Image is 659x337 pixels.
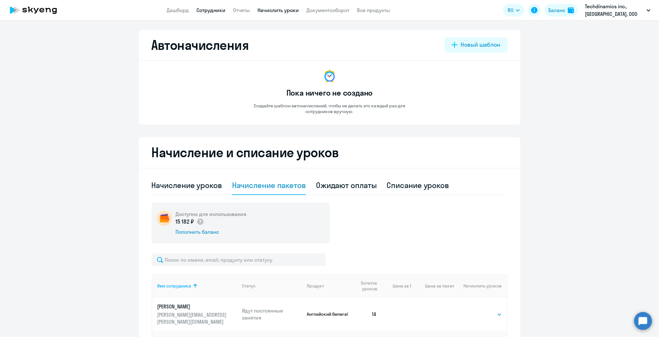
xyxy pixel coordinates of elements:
[350,297,382,331] td: 14
[232,180,306,190] div: Начисление пакетов
[568,7,574,13] img: balance
[258,7,299,13] a: Начислить уроки
[242,283,302,289] div: Статус
[152,180,222,190] div: Начисление уроков
[582,3,654,18] button: Techdinamics inc., [GEOGRAPHIC_DATA], ООО
[197,7,226,13] a: Сотрудники
[176,211,247,218] h5: Доступно для использования
[157,303,237,325] a: [PERSON_NAME][PERSON_NAME][EMAIL_ADDRESS][PERSON_NAME][DOMAIN_NAME]
[387,180,449,190] div: Списание уроков
[157,283,191,289] div: Имя сотрудника
[355,280,382,292] div: Остаток уроков
[176,228,247,235] div: Пополнить баланс
[322,69,337,84] img: no-data
[307,311,350,317] p: Английский General
[357,7,390,13] a: Все продукты
[152,37,249,53] h2: Автоначисления
[157,211,172,226] img: wallet-circle.png
[503,4,524,17] button: RU
[382,274,411,297] th: Цена за 1
[411,274,454,297] th: Цена за пакет
[167,7,189,13] a: Дашборд
[316,180,377,190] div: Ожидают оплаты
[307,283,350,289] div: Продукт
[548,6,565,14] div: Баланс
[152,253,326,266] input: Поиск по имени, email, продукту или статусу
[286,88,373,98] h3: Пока ничего не создано
[355,280,377,292] span: Остаток уроков
[176,218,204,226] p: 15 182 ₽
[241,103,419,114] p: Создайте шаблон автоначислений, чтобы не делать это каждый раз для сотрудников вручную.
[445,37,507,53] button: Новый шаблон
[454,274,507,297] th: Начислить уроков
[585,3,644,18] p: Techdinamics inc., [GEOGRAPHIC_DATA], ООО
[157,311,229,325] p: [PERSON_NAME][EMAIL_ADDRESS][PERSON_NAME][DOMAIN_NAME]
[307,7,350,13] a: Документооборот
[242,307,302,321] p: Идут постоянные занятия
[461,41,500,49] div: Новый шаблон
[152,145,508,160] h2: Начисление и списание уроков
[157,283,237,289] div: Имя сотрудника
[233,7,250,13] a: Отчеты
[508,6,513,14] span: RU
[157,303,229,310] p: [PERSON_NAME]
[307,283,324,289] div: Продукт
[545,4,578,17] button: Балансbalance
[242,283,256,289] div: Статус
